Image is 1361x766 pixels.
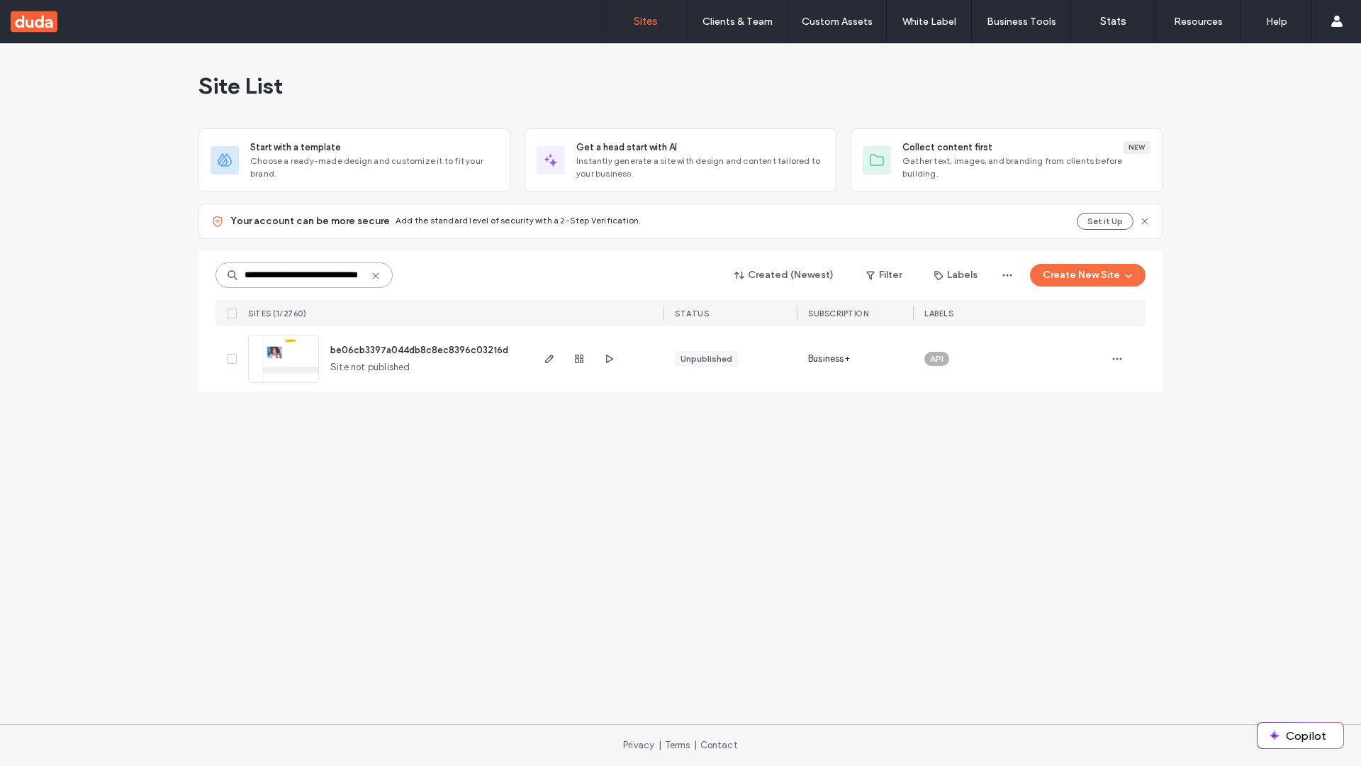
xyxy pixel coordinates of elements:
[525,128,836,192] div: Get a head start with AIInstantly generate a site with design and content tailored to your business.
[330,345,508,355] a: be06cb3397a044db8c8ec8396c03216d
[1123,141,1150,154] div: New
[902,155,1150,180] span: Gather text, images, and branding from clients before building.
[722,264,846,287] button: Created (Newest)
[675,309,709,318] span: STATUS
[623,740,654,750] a: Privacy
[330,360,410,374] span: Site not published
[576,155,824,180] span: Instantly generate a site with design and content tailored to your business.
[930,353,943,365] span: API
[198,128,510,192] div: Start with a templateChoose a ready-made design and customize it to fit your brand.
[902,140,992,155] span: Collect content first
[902,16,956,28] label: White Label
[1174,16,1223,28] label: Resources
[702,16,773,28] label: Clients & Team
[396,215,641,226] span: Add the standard level of security with a 2-Step Verification.
[665,740,690,750] a: Terms
[1258,723,1343,748] button: Copilot
[987,16,1056,28] label: Business Tools
[852,264,916,287] button: Filter
[1077,213,1133,230] button: Set it Up
[576,140,677,155] span: Get a head start with AI
[922,264,990,287] button: Labels
[851,128,1163,192] div: Collect content firstNewGather text, images, and branding from clients before building.
[808,352,850,366] span: Business+
[250,155,498,180] span: Choose a ready-made design and customize it to fit your brand.
[198,72,283,100] span: Site List
[250,140,341,155] span: Start with a template
[802,16,873,28] label: Custom Assets
[1100,15,1126,28] label: Stats
[248,309,306,318] span: SITES (1/2760)
[808,309,868,318] span: SUBSCRIPTION
[1030,264,1146,287] button: Create New Site
[694,740,697,750] span: |
[680,353,732,365] div: Unpublished
[230,214,390,228] span: Your account can be more secure
[924,309,953,318] span: LABELS
[634,15,658,28] label: Sites
[659,740,661,750] span: |
[1266,16,1287,28] label: Help
[700,740,738,750] a: Contact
